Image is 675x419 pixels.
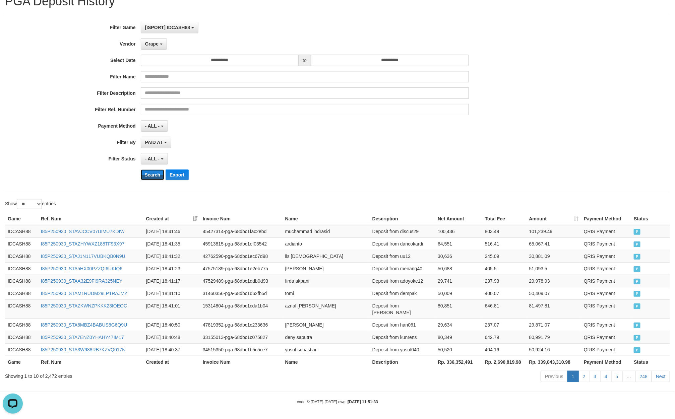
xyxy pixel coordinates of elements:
span: PAID [634,279,640,284]
td: [DATE] 18:41:01 [143,299,200,319]
td: 80,851 [435,299,482,319]
td: Deposit from han061 [370,319,435,331]
td: firda akpani [283,275,370,287]
td: 45913815-pga-68dbc1ef03542 [200,237,283,250]
td: tomi [283,287,370,299]
td: [PERSON_NAME] [283,262,370,275]
a: I85P250930_STAA32E9FI9RA325NEY [41,278,122,284]
th: Name [283,213,370,225]
td: azrial [PERSON_NAME] [283,299,370,319]
td: Deposit from uu12 [370,250,435,262]
td: 45427314-pga-68dbc1fac2ebd [200,225,283,238]
th: Net Amount [435,213,482,225]
a: I85P250930_STAM1RUDM29LP1RAJMZ [41,291,127,296]
td: IDCASH88 [5,343,38,356]
td: QRIS Payment [581,343,631,356]
a: 4 [600,371,612,382]
td: 29,978.93 [527,275,581,287]
td: [DATE] 18:41:10 [143,287,200,299]
td: 42762590-pga-68dbc1ec67d98 [200,250,283,262]
td: 646.81 [482,299,527,319]
button: - ALL - [141,120,168,132]
td: QRIS Payment [581,319,631,331]
td: 404.16 [482,343,527,356]
td: 33155013-pga-68dbc1c075827 [200,331,283,343]
td: 405.5 [482,262,527,275]
td: 50,924.16 [527,343,581,356]
td: [DATE] 18:40:48 [143,331,200,343]
td: 30,881.09 [527,250,581,262]
button: Grape [141,38,167,50]
td: 50,409.07 [527,287,581,299]
a: Previous [541,371,567,382]
span: PAID AT [145,140,163,145]
td: [DATE] 18:41:17 [143,275,200,287]
th: Created at [143,356,200,368]
button: Export [166,169,188,180]
a: I85P250930_STA3W988RB7KZVQ017N [41,347,126,352]
td: Deposit from discus29 [370,225,435,238]
th: Created at: activate to sort column ascending [143,213,200,225]
td: yusuf subastiar [283,343,370,356]
th: Payment Method [581,213,631,225]
td: iis [DEMOGRAPHIC_DATA] [283,250,370,262]
td: QRIS Payment [581,225,631,238]
td: IDCASH88 [5,237,38,250]
td: [DATE] 18:40:37 [143,343,200,356]
td: 47575189-pga-68dbc1e2eb77a [200,262,283,275]
select: Showentries [17,199,42,209]
td: Deposit from menang40 [370,262,435,275]
th: Rp. 339,043,310.98 [527,356,581,368]
td: 34515350-pga-68dbc1b5c5ce7 [200,343,283,356]
th: Game [5,213,38,225]
td: 81,497.81 [527,299,581,319]
span: PAID [634,241,640,247]
td: 31460356-pga-68dbc1d62fb5d [200,287,283,299]
button: [ISPORT] IDCASH88 [141,22,198,33]
th: Ref. Num [38,356,143,368]
span: PAID [634,266,640,272]
td: [DATE] 18:41:32 [143,250,200,262]
td: 29,871.07 [527,319,581,331]
td: Deposit from kunrens [370,331,435,343]
a: I85P250930_STAZKWNZPKKK23IOEOC [41,303,127,308]
td: [DATE] 18:41:46 [143,225,200,238]
td: muchammad indrasid [283,225,370,238]
td: 64,551 [435,237,482,250]
span: PAID [634,229,640,235]
td: QRIS Payment [581,262,631,275]
td: IDCASH88 [5,262,38,275]
td: IDCASH88 [5,287,38,299]
button: Search [141,169,165,180]
a: I85P250930_STAJ1N117VUBKQB0N9U [41,254,125,259]
td: 237.07 [482,319,527,331]
td: 237.93 [482,275,527,287]
a: 3 [589,371,601,382]
td: 516.41 [482,237,527,250]
a: I85P250930_STAVJCCV07UIMU7KDIW [41,229,125,234]
td: IDCASH88 [5,299,38,319]
td: IDCASH88 [5,319,38,331]
td: 803.49 [482,225,527,238]
th: Invoice Num [200,356,283,368]
td: QRIS Payment [581,237,631,250]
td: [PERSON_NAME] [283,319,370,331]
th: Payment Method [581,356,631,368]
td: [DATE] 18:41:23 [143,262,200,275]
td: QRIS Payment [581,287,631,299]
td: 50,520 [435,343,482,356]
td: [DATE] 18:41:35 [143,237,200,250]
th: Rp. 336,352,491 [435,356,482,368]
a: 1 [567,371,579,382]
a: … [622,371,636,382]
span: PAID [634,291,640,297]
td: IDCASH88 [5,225,38,238]
th: Total Fee [482,213,527,225]
th: Rp. 2,690,819.98 [482,356,527,368]
td: 642.79 [482,331,527,343]
th: Invoice Num [200,213,283,225]
td: IDCASH88 [5,331,38,343]
td: 30,636 [435,250,482,262]
td: 50,009 [435,287,482,299]
a: 2 [578,371,590,382]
